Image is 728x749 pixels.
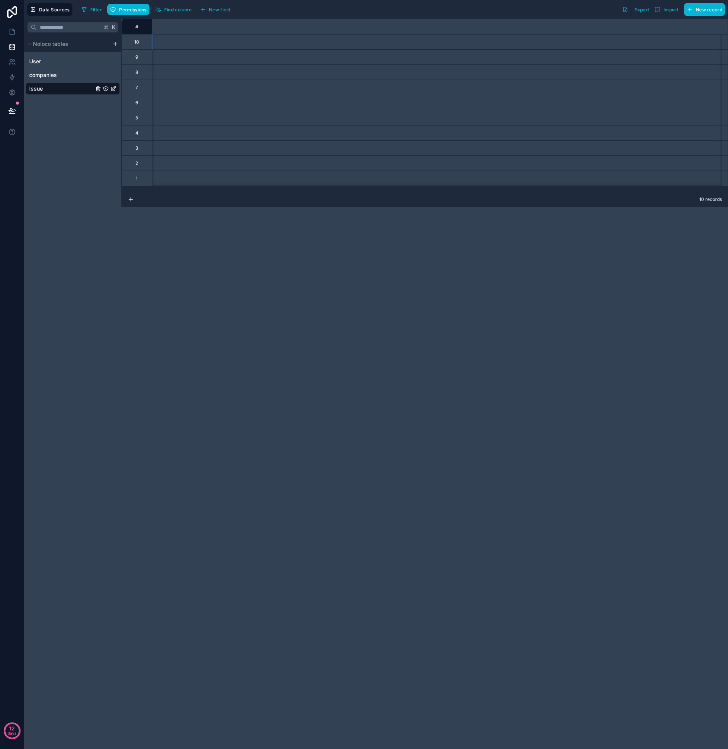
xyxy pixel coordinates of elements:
[27,3,72,16] button: Data Sources
[135,100,138,106] div: 6
[152,4,194,15] button: Find column
[107,4,149,15] button: Permissions
[135,160,138,166] div: 2
[652,3,681,16] button: Import
[127,24,146,30] div: #
[164,7,191,13] span: Find column
[8,728,17,738] p: days
[135,145,138,151] div: 3
[664,7,678,13] span: Import
[634,7,649,13] span: Export
[136,175,138,182] div: 1
[135,69,138,75] div: 8
[26,39,109,49] button: Noloco tables
[9,725,15,732] p: 12
[135,115,138,121] div: 5
[26,69,120,81] div: companies
[135,85,138,91] div: 7
[135,54,138,60] div: 9
[209,7,231,13] span: New field
[26,83,120,95] div: Issue
[29,71,57,79] span: companies
[135,130,138,136] div: 4
[620,3,652,16] button: Export
[699,196,722,202] span: 10 records
[26,55,120,67] div: User
[39,7,70,13] span: Data Sources
[29,85,43,92] span: Issue
[111,25,116,30] span: K
[681,3,725,16] a: New record
[90,7,102,13] span: Filter
[684,3,725,16] button: New record
[29,58,41,65] span: User
[29,71,94,79] a: companies
[134,39,139,45] div: 10
[29,58,94,65] a: User
[107,4,152,15] a: Permissions
[33,40,68,48] span: Noloco tables
[78,4,105,15] button: Filter
[197,4,233,15] button: New field
[29,85,94,92] a: Issue
[696,7,722,13] span: New record
[119,7,146,13] span: Permissions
